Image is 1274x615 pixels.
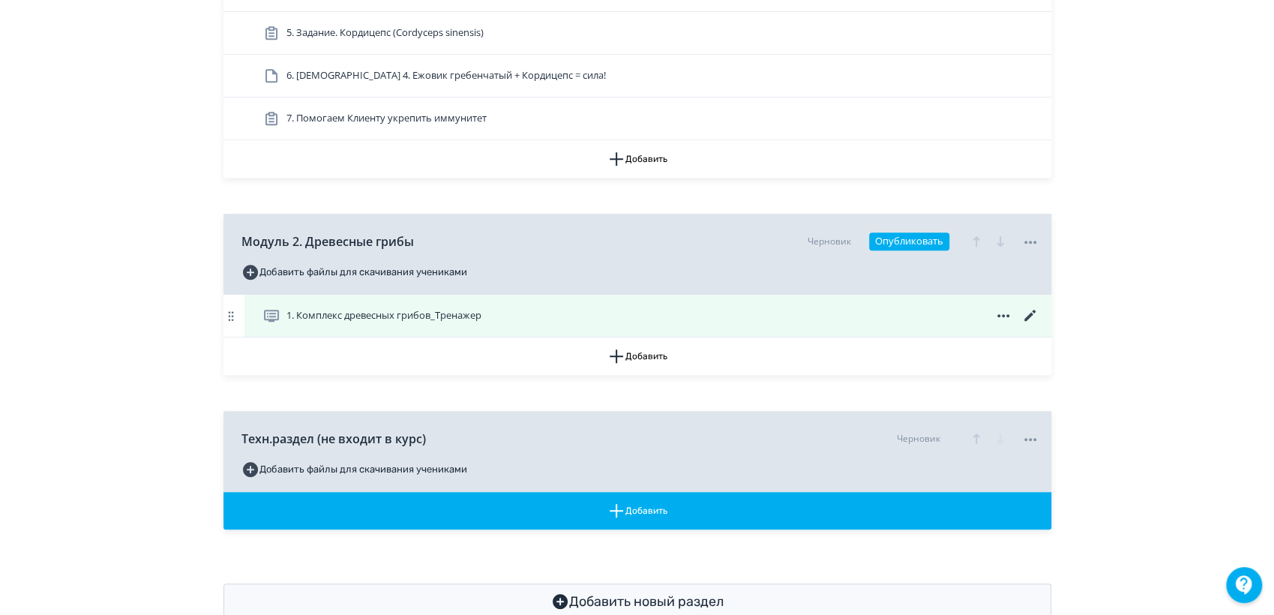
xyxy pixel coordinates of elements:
[223,492,1051,529] button: Добавить
[241,232,414,250] span: Модуль 2. Древесные грибы
[808,235,851,248] div: Черновик
[223,12,1051,55] div: 5. Задание. Кордицепс (Cordyceps sinensis)
[286,111,487,126] span: 7. Помогаем Клиенту укрепить иммунитет
[223,97,1051,140] div: 7. Помогаем Клиенту укрепить иммунитет
[223,295,1051,337] div: 1. Комплекс древесных грибов_Тренажер
[241,260,467,284] button: Добавить файлы для скачивания учениками
[223,55,1051,97] div: 6. [DEMOGRAPHIC_DATA] 4. Ежовик гребенчатый + Кордицепс = сила!
[897,432,940,445] div: Черновик
[286,25,484,40] span: 5. Задание. Кордицепс (Cordyceps sinensis)
[286,308,481,323] span: 1. Комплекс древесных грибов_Тренажер
[241,457,467,481] button: Добавить файлы для скачивания учениками
[241,430,426,448] span: Техн.раздел (не входит в курс)
[869,232,949,250] button: Опубликовать
[223,140,1051,178] button: Добавить
[286,68,606,83] span: 6. Урок 4. Ежовик гребенчатый + Кордицепс = сила!
[223,337,1051,375] button: Добавить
